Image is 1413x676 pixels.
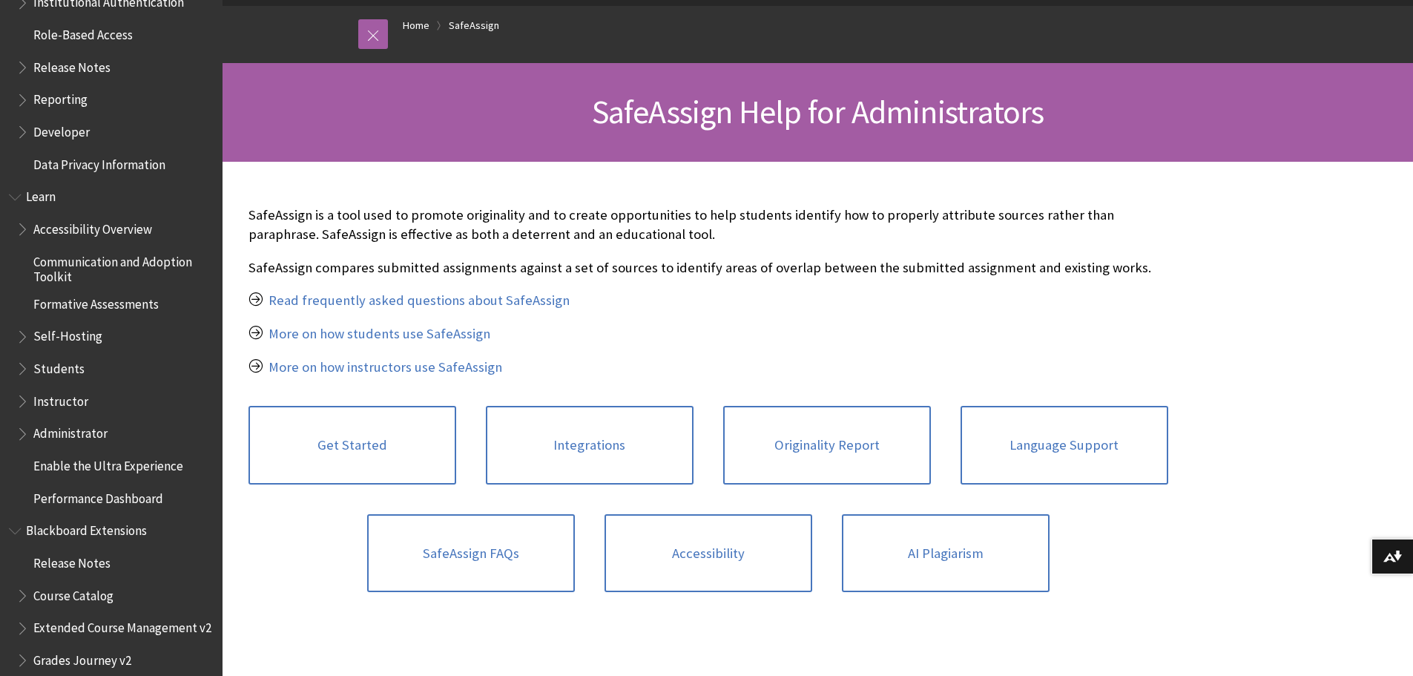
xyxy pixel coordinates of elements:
span: Communication and Adoption Toolkit [33,249,212,284]
a: SafeAssign [449,16,499,35]
nav: Book outline for Blackboard Learn Help [9,185,214,511]
a: Accessibility [605,514,812,593]
span: Reporting [33,88,88,108]
span: SafeAssign Help for Administrators [592,91,1044,132]
a: Read frequently asked questions about SafeAssign [269,292,570,309]
span: Developer [33,119,90,140]
span: Grades Journey v2 [33,648,131,668]
span: Blackboard Extensions [26,519,147,539]
span: Formative Assessments [33,292,159,312]
a: Integrations [486,406,694,485]
span: Administrator [33,421,108,442]
span: Students [33,356,85,376]
p: SafeAssign compares submitted assignments against a set of sources to identify areas of overlap b... [248,258,1168,278]
span: Extended Course Management v2 [33,616,211,636]
p: SafeAssign is a tool used to promote originality and to create opportunities to help students ide... [248,206,1168,244]
span: Enable the Ultra Experience [33,453,183,473]
span: Instructor [33,389,88,409]
a: Language Support [961,406,1168,485]
a: Originality Report [723,406,931,485]
a: SafeAssign FAQs [367,514,575,593]
span: Self-Hosting [33,324,102,344]
a: More on how instructors use SafeAssign [269,358,502,376]
span: Data Privacy Information [33,152,165,172]
span: Course Catalog [33,583,113,603]
span: Accessibility Overview [33,217,152,237]
span: Learn [26,185,56,205]
span: Release Notes [33,551,111,571]
span: Release Notes [33,55,111,75]
a: Home [403,16,429,35]
a: AI Plagiarism [842,514,1050,593]
a: Get Started [248,406,456,485]
span: Performance Dashboard [33,486,163,506]
span: Role-Based Access [33,22,133,42]
a: More on how students use SafeAssign [269,325,490,343]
